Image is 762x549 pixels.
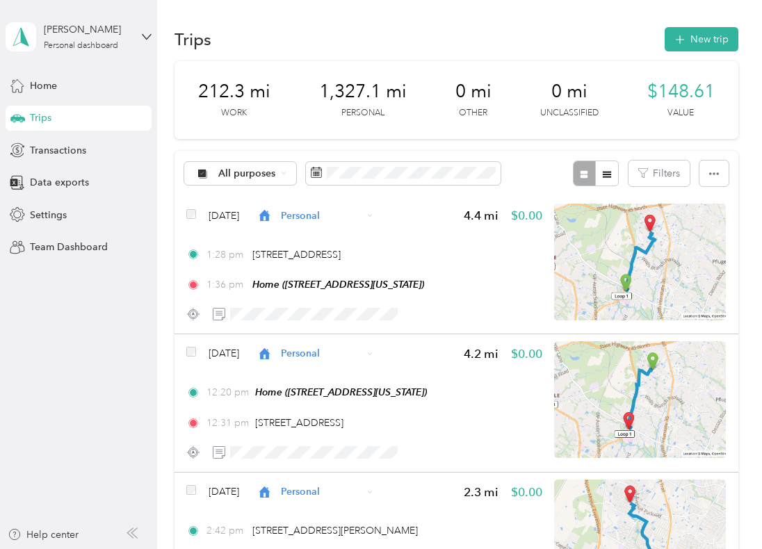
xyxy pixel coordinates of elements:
[44,22,131,37] div: [PERSON_NAME]
[629,161,690,186] button: Filters
[281,208,362,223] span: Personal
[551,81,587,103] span: 0 mi
[255,417,343,429] span: [STREET_ADDRESS]
[30,240,108,254] span: Team Dashboard
[206,277,246,292] span: 1:36 pm
[252,525,418,536] span: [STREET_ADDRESS][PERSON_NAME]
[206,523,246,538] span: 2:42 pm
[8,527,79,542] button: Help center
[198,81,270,103] span: 212.3 mi
[540,107,599,120] p: Unclassified
[30,79,57,93] span: Home
[459,107,487,120] p: Other
[221,107,247,120] p: Work
[209,208,239,223] span: [DATE]
[175,32,211,47] h1: Trips
[464,484,498,501] span: 2.3 mi
[255,386,427,398] span: Home ([STREET_ADDRESS][US_STATE])
[341,107,384,120] p: Personal
[554,341,726,458] img: minimap
[30,208,67,222] span: Settings
[206,416,249,430] span: 12:31 pm
[455,81,492,103] span: 0 mi
[464,345,498,363] span: 4.2 mi
[30,175,89,190] span: Data exports
[511,484,542,501] span: $0.00
[647,81,715,103] span: $148.61
[281,346,362,361] span: Personal
[464,207,498,224] span: 4.4 mi
[319,81,407,103] span: 1,327.1 mi
[667,107,694,120] p: Value
[511,345,542,363] span: $0.00
[281,484,362,499] span: Personal
[252,249,341,261] span: [STREET_ADDRESS]
[252,279,424,290] span: Home ([STREET_ADDRESS][US_STATE])
[209,484,239,499] span: [DATE]
[206,385,249,400] span: 12:20 pm
[209,346,239,361] span: [DATE]
[30,110,51,125] span: Trips
[30,143,86,158] span: Transactions
[684,471,762,549] iframe: Everlance-gr Chat Button Frame
[665,27,738,51] button: New trip
[206,247,246,262] span: 1:28 pm
[511,207,542,224] span: $0.00
[218,169,276,179] span: All purposes
[554,204,726,320] img: minimap
[44,42,118,50] div: Personal dashboard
